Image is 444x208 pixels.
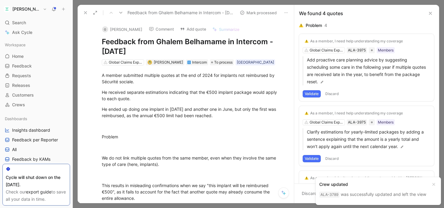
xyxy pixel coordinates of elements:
button: ⚠️As a member, I don't understand the quote provided by [PERSON_NAME] [303,174,430,182]
button: Mark processed [237,8,279,17]
div: This results in misleading confirmations when we say "this implant will be reimbursed €500", as i... [102,182,282,201]
a: Crews [2,100,70,109]
a: Feedback by KAMs [2,155,70,164]
div: As a member, I don't understand the quote provided by [PERSON_NAME] [310,176,428,180]
span: Summarize [219,27,240,32]
span: Insights dashboard [12,127,50,133]
span: [PERSON_NAME] [154,60,183,64]
div: 4 [324,22,327,29]
img: pen.svg [400,145,404,149]
span: Dashboards [5,116,27,122]
img: ⚠️ [305,39,308,43]
div: Intercom [192,59,207,65]
img: ⚠️ [305,176,308,180]
span: Feedback [12,63,32,69]
span: Feedback by KAMs [12,156,50,162]
button: Alan[PERSON_NAME] [2,5,48,13]
div: Problem [102,134,282,140]
button: Summarize [210,25,242,34]
span: was successfully updated and left the view [319,192,426,197]
a: Requests [2,71,70,80]
a: Customers [2,91,70,100]
button: ⚠️As a member, I need help understanding my coverage [303,110,405,117]
h1: [PERSON_NAME] [12,6,40,12]
span: Home [12,53,24,59]
p: Add proactive care planning advice by suggesting scheduling some care in the following year if mu... [307,56,430,85]
a: All [2,145,70,154]
div: As a member, I need help understanding my coverage [310,111,403,116]
div: Crew updated [319,181,428,188]
button: Comment [146,25,177,33]
span: Releases [12,82,30,88]
button: Add quote [177,25,209,33]
span: Feedback from Ghalem Belhamame in Intercom - [DATE] [127,9,235,16]
p: Clarify estimations for yearly-limited packages by adding a sentence explaining that the amount i... [307,128,430,150]
span: Ask Cycle [12,29,32,36]
button: Discard all [299,189,325,198]
span: To process [214,59,233,65]
button: Discard [323,155,341,162]
div: ALA-3789 [320,192,338,198]
button: Discard [323,90,341,97]
a: Feedback per Reporter [2,135,70,144]
span: All [12,147,17,153]
div: Problem [306,22,322,29]
span: Customers [12,92,34,98]
div: We found 4 quotes [299,10,343,17]
div: He received separate estimations indicating that the €500 implant package would apply to each quote. [102,89,282,102]
span: Workspace [5,42,26,48]
a: Ask Cycle [2,28,70,37]
div: Dashboards [2,114,70,123]
h1: Feedback from Ghalem Belhamame in Intercom - [DATE] [102,37,282,56]
div: [GEOGRAPHIC_DATA] [237,59,274,65]
a: Home [2,52,70,61]
div: G [102,26,108,32]
a: Insights dashboard [2,126,70,135]
div: We do not link multiple quotes from the same member, even when they involve the same type of care... [102,155,282,167]
img: ⚠️ [305,111,308,115]
div: A member submitted multiple quotes at the end of 2024 for implants not reimbursed by Sécurité soc... [102,72,282,85]
a: Releases [2,81,70,90]
div: Cycle will shut down on the [DATE]. [6,174,67,188]
a: export guide [26,189,51,194]
button: Validate [303,90,321,97]
div: Global Claims Experience [109,59,143,65]
span: Search [12,19,26,26]
span: Feedback per Reporter [12,137,58,143]
div: He ended up doing one implant in [DATE] and another one in June, but only the first was reimburse... [102,106,282,119]
div: Workspace [2,40,70,49]
button: ⚠️As a member, I need help understanding my coverage [303,38,405,45]
div: To process [210,59,234,65]
div: DashboardsInsights dashboardFeedback per ReporterAllFeedback by KAMsCycle dashboard exampleAll un... [2,114,70,183]
div: As a member, I need help understanding my coverage [310,39,403,44]
img: pen.svg [320,80,324,84]
span: Crews [12,102,25,108]
button: G[PERSON_NAME] [99,25,145,34]
div: Search [2,18,70,27]
button: Validate [303,155,321,162]
img: avatar [148,61,151,64]
img: Alan [4,6,10,12]
img: ⚠️ [299,23,303,28]
div: Check our to save all your data in time. [6,188,67,203]
span: Requests [12,73,31,79]
a: Feedback [2,61,70,71]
